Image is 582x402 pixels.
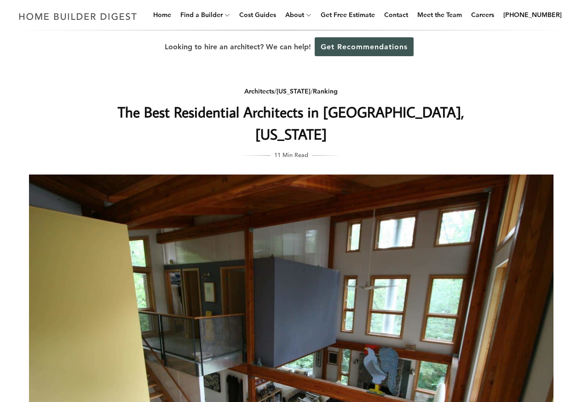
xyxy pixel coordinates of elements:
img: Home Builder Digest [15,7,141,25]
a: [US_STATE] [277,87,311,95]
a: Architects [244,87,274,95]
a: Ranking [313,87,338,95]
h1: The Best Residential Architects in [GEOGRAPHIC_DATA], [US_STATE] [108,101,475,145]
a: Get Recommendations [315,37,414,56]
div: / / [108,86,475,97]
span: 11 Min Read [274,150,308,160]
